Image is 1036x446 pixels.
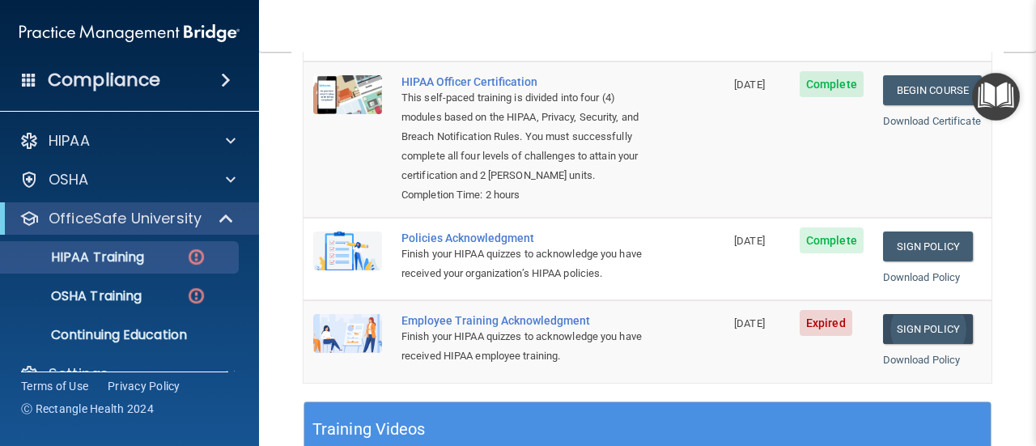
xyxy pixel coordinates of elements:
[800,310,852,336] span: Expired
[49,364,108,384] p: Settings
[800,227,864,253] span: Complete
[19,17,240,49] img: PMB logo
[186,247,206,267] img: danger-circle.6113f641.png
[48,69,160,91] h4: Compliance
[186,286,206,306] img: danger-circle.6113f641.png
[11,327,231,343] p: Continuing Education
[734,317,765,329] span: [DATE]
[11,249,144,265] p: HIPAA Training
[11,288,142,304] p: OSHA Training
[883,354,961,366] a: Download Policy
[401,75,643,88] a: HIPAA Officer Certification
[49,209,202,228] p: OfficeSafe University
[401,244,643,283] div: Finish your HIPAA quizzes to acknowledge you have received your organization’s HIPAA policies.
[108,378,180,394] a: Privacy Policy
[401,327,643,366] div: Finish your HIPAA quizzes to acknowledge you have received HIPAA employee training.
[19,209,235,228] a: OfficeSafe University
[19,364,236,384] a: Settings
[401,314,643,327] div: Employee Training Acknowledgment
[401,88,643,185] div: This self-paced training is divided into four (4) modules based on the HIPAA, Privacy, Security, ...
[401,231,643,244] div: Policies Acknowledgment
[883,231,973,261] a: Sign Policy
[883,271,961,283] a: Download Policy
[19,131,236,151] a: HIPAA
[19,170,236,189] a: OSHA
[21,401,154,417] span: Ⓒ Rectangle Health 2024
[734,235,765,247] span: [DATE]
[972,73,1020,121] button: Open Resource Center
[21,378,88,394] a: Terms of Use
[800,71,864,97] span: Complete
[883,115,981,127] a: Download Certificate
[49,131,90,151] p: HIPAA
[734,79,765,91] span: [DATE]
[883,314,973,344] a: Sign Policy
[401,185,643,205] div: Completion Time: 2 hours
[883,75,982,105] a: Begin Course
[312,415,426,444] h5: Training Videos
[49,170,89,189] p: OSHA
